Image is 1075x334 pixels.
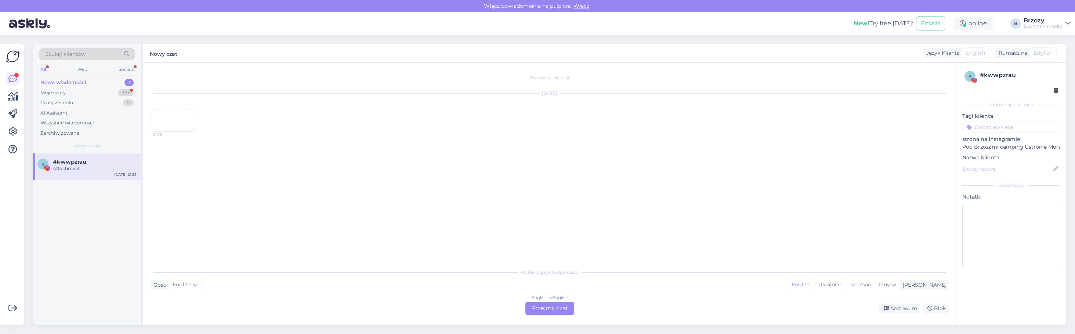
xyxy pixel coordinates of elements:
p: Nazwa klienta [962,154,1060,161]
span: Nowe czaty [74,142,100,149]
span: English [966,49,985,57]
input: Dodaj nazwę [963,165,1052,173]
div: Gość [151,281,166,289]
p: Pod Brzozami camping Ustronie Morskie [962,143,1060,151]
div: Wybierz język i odpowiedz [151,269,949,276]
label: Nowy czat [150,48,177,58]
div: Nowe wiadomości [40,79,86,86]
div: Dodatkowy [962,182,1060,189]
span: k [41,161,45,167]
div: Socials [117,65,135,74]
span: Szukaj klientów [46,50,86,58]
div: Rozpoczął się czat [151,75,949,81]
div: Język Klienta [923,49,960,57]
div: AI Assistant [40,109,68,117]
div: Attachment [53,165,137,172]
div: [DOMAIN_NAME] [1024,23,1063,29]
div: All [39,65,47,74]
div: Moje czaty [40,89,66,97]
div: Web [76,65,89,74]
img: Askly Logo [6,50,20,63]
div: Czaty zespołu [40,99,73,106]
a: Brzozy[DOMAIN_NAME] [1024,18,1071,29]
div: Informacje o kliencie [962,101,1060,108]
div: # kwwpzrau [980,71,1058,80]
div: Blok [923,304,949,313]
div: English to English [531,294,568,301]
span: k [969,73,972,79]
div: B [1010,18,1021,29]
div: Przejmij czat [525,302,574,315]
span: Inny [879,281,890,288]
div: German [846,279,875,290]
p: Tagi klienta [962,112,1060,120]
div: Ukrainian [814,279,846,290]
div: [PERSON_NAME] [900,281,946,289]
div: Zarchiwizowane [40,130,80,137]
input: Dodać etykietę [962,121,1060,132]
div: English [788,279,814,290]
p: Notatki [962,193,1060,201]
div: [DATE] 21:55 [114,172,137,177]
span: Włącz [571,3,591,9]
div: Try free [DATE]: [854,19,913,28]
div: Brzozy [1024,18,1063,23]
span: English [1034,49,1053,57]
b: New! [854,20,869,27]
div: 1 [124,79,134,86]
div: 0 [123,99,134,106]
div: Archiwum [879,304,920,313]
button: Emails [916,17,945,30]
span: #kwwpzrau [53,159,86,165]
div: online [954,17,993,30]
div: Tłumacz na [995,49,1027,57]
div: Wszystkie wiadomości [40,119,94,127]
span: 21:55 [153,132,181,137]
p: strona na Instagramie [962,135,1060,143]
div: 99+ [118,89,134,97]
div: [DATE] [151,90,949,97]
span: English [173,281,192,289]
